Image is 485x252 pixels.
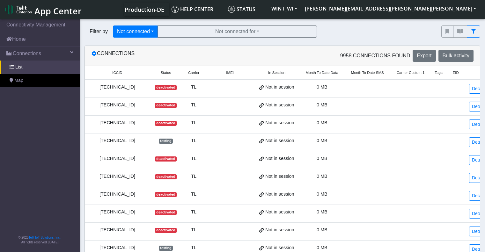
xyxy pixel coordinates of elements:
span: EID [453,70,459,76]
span: Month To Date SMS [351,70,384,76]
span: deactivated [155,121,177,126]
span: 0 MB [317,209,327,214]
div: [TECHNICAL_ID] [89,173,146,180]
span: Carrier [188,70,199,76]
span: Not in session [265,119,294,126]
span: deactivated [155,103,177,108]
span: 9958 Connections found [340,52,410,60]
div: [TECHNICAL_ID] [89,155,146,162]
span: App Center [34,5,82,17]
span: 0 MB [317,84,327,90]
span: Bulk activity [443,53,469,58]
div: TL [186,209,202,216]
button: WINT_WI [268,3,301,14]
span: 0 MB [317,174,327,179]
span: Carrier Custom 1 [397,70,425,76]
span: Not in session [265,137,294,144]
span: Not in session [265,209,294,216]
span: Month To Date Data [306,70,338,76]
div: TL [186,191,202,198]
button: Not connected for [158,25,317,38]
a: Status [225,3,268,16]
div: [TECHNICAL_ID] [89,119,146,126]
div: [TECHNICAL_ID] [89,244,146,251]
button: Bulk activity [438,50,474,62]
div: [TECHNICAL_ID] [89,102,146,109]
span: Filter by [85,28,113,35]
span: Status [161,70,171,76]
a: Help center [169,3,225,16]
span: IMEI [226,70,234,76]
a: App Center [5,3,81,16]
a: Your current platform instance [124,3,164,16]
span: Not in session [265,191,294,198]
img: logo-telit-cinterion-gw-new.png [5,4,32,15]
span: 0 MB [317,102,327,107]
span: 0 MB [317,245,327,250]
span: List [15,64,22,71]
div: TL [186,244,202,251]
span: Not in session [265,155,294,162]
span: testing [159,139,173,144]
span: Not in session [265,84,294,91]
div: TL [186,227,202,234]
span: deactivated [155,210,177,215]
span: Map [14,77,23,84]
span: Export [417,53,431,58]
img: knowledge.svg [172,6,179,13]
div: [TECHNICAL_ID] [89,84,146,91]
span: Not in session [265,244,294,251]
div: TL [186,119,202,126]
span: 0 MB [317,191,327,197]
span: Not in session [265,227,294,234]
div: TL [186,173,202,180]
span: Production-DE [125,6,164,13]
span: 0 MB [317,227,327,232]
span: ICCID [112,70,122,76]
a: Telit IoT Solutions, Inc. [29,236,61,239]
div: [TECHNICAL_ID] [89,137,146,144]
div: [TECHNICAL_ID] [89,209,146,216]
button: Not connected [113,25,158,38]
div: [TECHNICAL_ID] [89,227,146,234]
span: testing [159,246,173,251]
span: 0 MB [317,138,327,143]
span: 0 MB [317,156,327,161]
span: In Session [268,70,285,76]
div: [TECHNICAL_ID] [89,191,146,198]
span: deactivated [155,192,177,197]
div: fitlers menu [441,25,480,38]
button: [PERSON_NAME][EMAIL_ADDRESS][PERSON_NAME][PERSON_NAME] [301,3,480,14]
span: 0 MB [317,120,327,125]
span: deactivated [155,174,177,179]
img: status.svg [228,6,235,13]
div: TL [186,137,202,144]
span: Help center [172,6,213,13]
div: Connections [86,50,283,62]
span: Not in session [265,102,294,109]
span: deactivated [155,156,177,162]
span: Status [228,6,255,13]
span: Not in session [265,173,294,180]
span: deactivated [155,228,177,233]
span: Connections [13,50,41,57]
div: TL [186,155,202,162]
span: deactivated [155,85,177,90]
span: Tags [435,70,442,76]
div: TL [186,102,202,109]
button: Export [413,50,436,62]
div: TL [186,84,202,91]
